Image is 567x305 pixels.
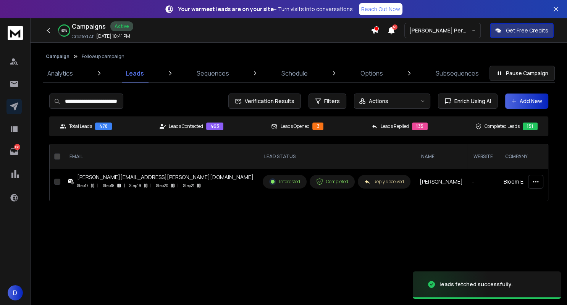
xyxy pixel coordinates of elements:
th: company [499,144,543,169]
td: Bloom Energy [499,169,543,195]
p: Leads [126,69,144,78]
p: Step 20 [156,182,168,189]
p: | [97,182,99,189]
p: Leads Opened [280,123,309,129]
a: Options [356,64,388,82]
span: Filters [324,97,340,105]
p: – Turn visits into conversations [178,5,353,13]
p: Created At: [72,34,95,40]
p: Get Free Credits [506,27,548,34]
p: 138 [14,144,20,150]
a: Subsequences [431,64,483,82]
button: Verification Results [228,94,301,109]
span: Enrich Using AI [451,97,491,105]
h1: Campaigns [72,22,106,31]
p: [PERSON_NAME] Personal WorkSpace [409,27,471,34]
p: Options [360,69,383,78]
p: Step 21 [183,182,194,189]
button: Get Free Credits [490,23,554,38]
p: Step 19 [129,182,141,189]
p: Followup campaign [82,53,124,60]
p: | [178,182,179,189]
p: Completed Leads [485,123,520,129]
p: Analytics [47,69,73,78]
div: 478 [95,123,112,130]
p: | [124,182,125,189]
span: 50 [392,24,397,30]
div: Active [110,21,133,31]
p: [DATE] 10:41 PM [96,33,130,39]
td: - [467,169,499,195]
a: 138 [6,144,22,159]
p: Schedule [281,69,308,78]
p: Subsequences [436,69,479,78]
div: 3 [312,123,323,130]
button: D [8,285,23,300]
p: | [150,182,152,189]
p: Step 17 [77,182,88,189]
p: Leads Replied [381,123,409,129]
span: Verification Results [242,97,294,105]
p: Total Leads [69,123,92,129]
div: 463 [206,123,223,130]
button: Add New [505,94,548,109]
img: logo [8,26,23,40]
button: Pause Campaign [489,66,555,81]
th: Website [467,144,499,169]
p: Reach Out Now [361,5,400,13]
div: [PERSON_NAME][EMAIL_ADDRESS][PERSON_NAME][DOMAIN_NAME] [77,173,254,181]
button: Filters [309,94,346,109]
button: Campaign [46,53,69,60]
div: 151 [523,123,538,130]
p: Step 18 [103,182,115,189]
div: Reply Received [364,179,404,185]
th: LEAD STATUS [258,144,415,169]
a: Analytics [43,64,78,82]
p: Leads Contacted [169,123,203,129]
p: 83 % [61,28,67,33]
a: Schedule [277,64,312,82]
div: Completed [316,178,348,185]
strong: Your warmest leads are on your site [178,5,274,13]
td: [PERSON_NAME] [415,169,467,195]
p: Sequences [197,69,229,78]
div: Interested [269,178,300,185]
a: Sequences [192,64,234,82]
p: Actions [369,97,388,105]
div: 135 [412,123,428,130]
a: Reach Out Now [359,3,402,15]
th: NAME [415,144,467,169]
div: leads fetched successfully. [439,281,513,288]
th: EMAIL [63,144,258,169]
button: Enrich Using AI [438,94,498,109]
a: Leads [121,64,149,82]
